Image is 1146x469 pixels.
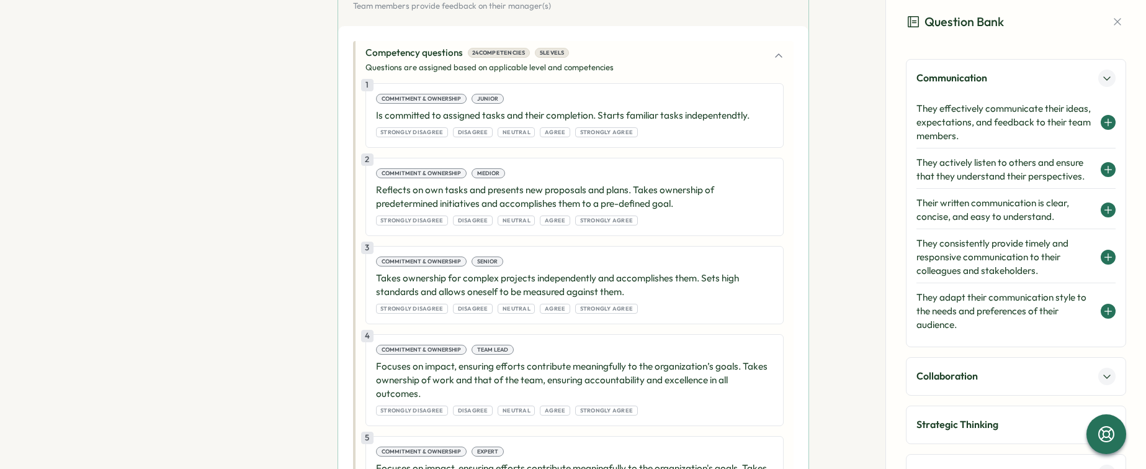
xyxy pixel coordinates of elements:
[580,128,633,137] span: Strongly Agree
[472,345,514,355] div: Team Lead
[906,12,1004,32] h3: Question Bank
[361,432,374,444] div: 5
[916,291,1095,332] h4: They adapt their communication style to the needs and preferences of their audience.
[472,48,526,57] span: 24 competencies
[376,345,467,355] div: Commitment & Ownership
[376,360,773,401] p: Focuses on impact, ensuring efforts contribute meaningfully to the organization’s goals. Takes ow...
[472,94,504,104] div: Junior
[376,271,773,299] p: Takes ownership for complex projects independently and accomplishes them. Sets high standards and...
[361,330,374,342] div: 4
[376,109,773,122] p: Is committed to assigned tasks and their completion. Starts familiar tasks indepentendtly.
[361,153,374,166] div: 2
[545,128,565,137] span: Agree
[916,368,978,384] p: Collaboration
[580,216,633,225] span: Strongly Agree
[916,70,987,86] p: Communication
[458,216,488,225] span: Disagree
[458,406,488,415] span: Disagree
[545,216,565,225] span: Agree
[916,237,1095,278] h4: They consistently provide timely and responsive communication to their colleagues and stakeholders.
[376,94,467,104] div: Commitment & Ownership
[472,168,505,178] div: Medior
[380,128,443,137] span: Strongly Disagree
[545,406,565,415] span: Agree
[503,304,530,313] span: Neutral
[503,406,530,415] span: Neutral
[376,257,467,266] div: Commitment & Ownership
[503,216,530,225] span: Neutral
[503,128,530,137] span: Neutral
[380,304,443,313] span: Strongly Disagree
[472,257,503,266] div: Senior
[361,79,374,91] div: 1
[458,128,488,137] span: Disagree
[472,447,504,457] div: Expert
[916,196,1095,224] h4: Their written communication is clear, concise, and easy to understand.
[580,304,633,313] span: Strongly Agree
[376,168,467,178] div: Commitment & Ownership
[353,1,551,12] p: Team members provide feedback on their manager(s)
[916,156,1095,183] h4: They actively listen to others and ensure that they understand their perspectives.
[376,447,467,457] div: Commitment & Ownership
[380,406,443,415] span: Strongly Disagree
[580,406,633,415] span: Strongly Agree
[365,46,463,60] p: Competency questions
[361,242,374,254] div: 3
[916,417,998,432] p: Strategic Thinking
[545,304,565,313] span: Agree
[458,304,488,313] span: Disagree
[365,62,614,73] p: Questions are assigned based on applicable level and competencies
[376,183,773,211] p: Reflects on own tasks and presents new proposals and plans. Takes ownership of predetermined init...
[540,48,565,57] span: 5 levels
[916,102,1095,143] h4: They effectively communicate their ideas, expectations, and feedback to their team members.
[380,216,443,225] span: Strongly Disagree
